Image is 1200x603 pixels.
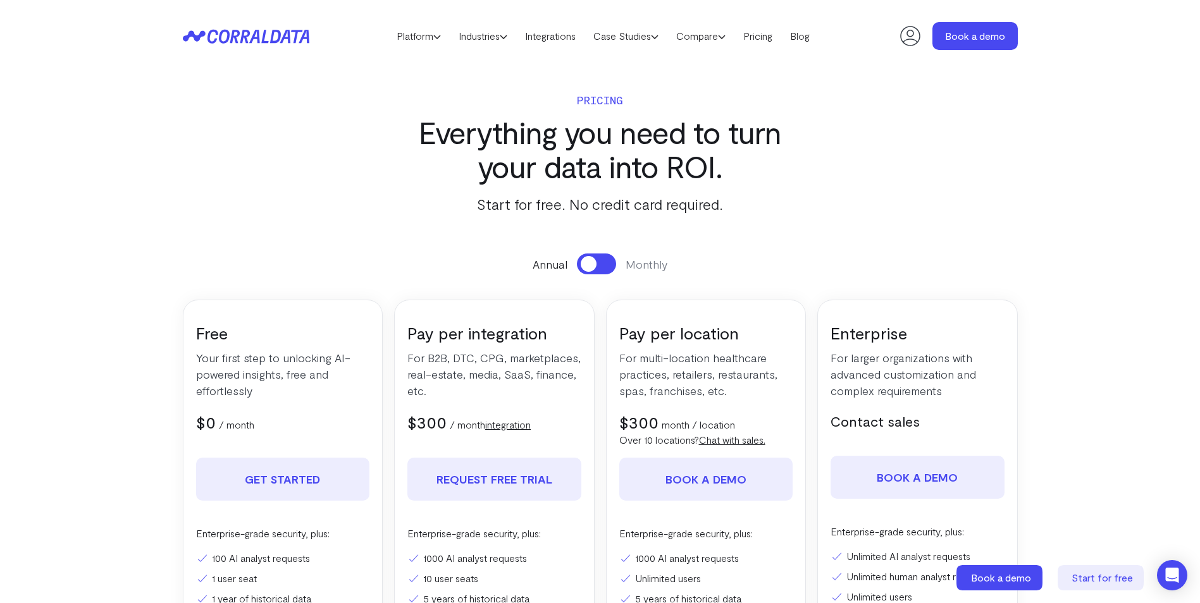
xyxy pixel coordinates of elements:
[781,27,819,46] a: Blog
[619,350,793,399] p: For multi-location healthcare practices, retailers, restaurants, spas, franchises, etc.
[196,458,370,501] a: Get Started
[831,569,1005,584] li: Unlimited human analyst requests
[831,350,1005,399] p: For larger organizations with advanced customization and complex requirements
[971,571,1031,583] span: Book a demo
[619,458,793,501] a: Book a demo
[450,27,516,46] a: Industries
[831,549,1005,564] li: Unlimited AI analyst requests
[831,524,1005,539] p: Enterprise-grade security, plus:
[196,350,370,399] p: Your first step to unlocking AI-powered insights, free and effortlessly
[395,91,806,109] p: Pricing
[619,412,659,432] span: $300
[662,417,735,432] p: month / location
[1072,571,1133,583] span: Start for free
[395,115,806,183] h3: Everything you need to turn your data into ROI.
[407,458,581,501] a: REQUEST FREE TRIAL
[831,411,1005,430] h5: Contact sales
[485,418,531,430] a: integration
[196,412,216,432] span: $0
[831,322,1005,343] h3: Enterprise
[407,571,581,586] li: 10 user seats
[407,350,581,399] p: For B2B, DTC, CPG, marketplaces, real-estate, media, SaaS, finance, etc.
[831,456,1005,499] a: Book a demo
[533,256,567,272] span: Annual
[956,565,1045,590] a: Book a demo
[626,256,667,272] span: Monthly
[619,571,793,586] li: Unlimited users
[699,434,765,446] a: Chat with sales.
[734,27,781,46] a: Pricing
[196,526,370,541] p: Enterprise-grade security, plus:
[219,417,254,432] p: / month
[196,571,370,586] li: 1 user seat
[619,526,793,541] p: Enterprise-grade security, plus:
[407,322,581,343] h3: Pay per integration
[667,27,734,46] a: Compare
[932,22,1018,50] a: Book a demo
[196,322,370,343] h3: Free
[450,417,531,432] p: / month
[1058,565,1146,590] a: Start for free
[407,412,447,432] span: $300
[395,193,806,216] p: Start for free. No credit card required.
[407,551,581,566] li: 1000 AI analyst requests
[619,551,793,566] li: 1000 AI analyst requests
[585,27,667,46] a: Case Studies
[516,27,585,46] a: Integrations
[196,551,370,566] li: 100 AI analyst requests
[407,526,581,541] p: Enterprise-grade security, plus:
[619,432,793,448] p: Over 10 locations?
[1157,560,1187,590] div: Open Intercom Messenger
[388,27,450,46] a: Platform
[619,322,793,343] h3: Pay per location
